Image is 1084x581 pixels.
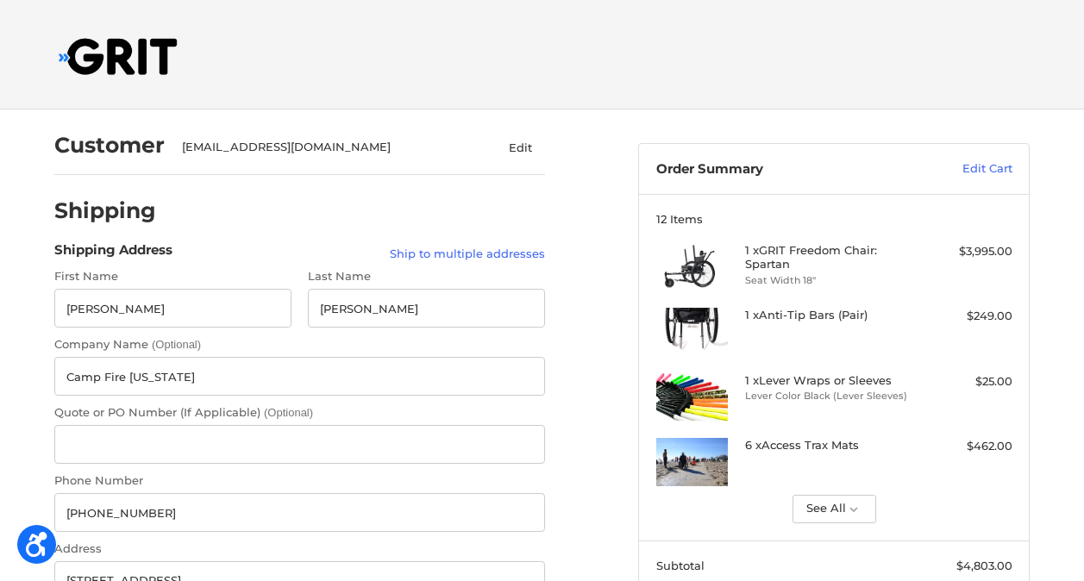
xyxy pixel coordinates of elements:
[54,404,545,422] label: Quote or PO Number (If Applicable)
[152,338,201,351] small: (Optional)
[495,134,545,159] button: Edit
[745,389,919,403] li: Lever Color Black (Lever Sleeves)
[745,373,919,387] h4: 1 x Lever Wraps or Sleeves
[923,308,1012,325] div: $249.00
[745,243,919,272] h4: 1 x GRIT Freedom Chair: Spartan
[923,373,1012,390] div: $25.00
[956,559,1012,572] span: $4,803.00
[308,268,545,285] label: Last Name
[656,212,1012,226] h3: 12 Items
[745,438,919,452] h4: 6 x Access Trax Mats
[745,273,919,288] li: Seat Width 18"
[656,160,899,178] h3: Order Summary
[793,495,876,524] button: See All
[923,243,1012,260] div: $3,995.00
[54,241,172,268] legend: Shipping Address
[54,472,545,490] label: Phone Number
[59,38,178,75] img: GRIT All-Terrain Wheelchair and Mobility Equipment
[923,438,1012,455] div: $462.00
[54,197,156,224] h2: Shipping
[899,160,1012,178] a: Edit Cart
[54,540,545,558] label: Address
[656,559,705,572] span: Subtotal
[745,308,919,322] h4: 1 x Anti-Tip Bars (Pair)
[54,336,545,353] label: Company Name
[54,132,165,159] h2: Customer
[390,246,545,263] a: Ship to multiple addresses
[182,139,462,156] div: [EMAIL_ADDRESS][DOMAIN_NAME]
[54,268,291,285] label: First Name
[264,406,313,419] small: (Optional)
